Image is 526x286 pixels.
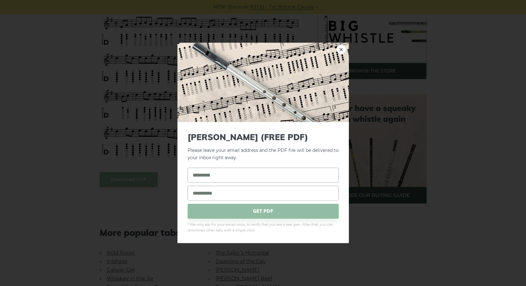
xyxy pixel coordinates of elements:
[188,132,339,142] span: [PERSON_NAME] (FREE PDF)
[188,222,339,233] span: * We only ask for your email once, to verify that you are a real user. After that, you can downlo...
[336,45,346,54] a: ×
[188,132,339,161] p: Please leave your email address and the PDF file will be delivered to your inbox right away.
[177,43,349,122] img: Tin Whistle Tab Preview
[188,204,339,218] span: GET PDF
